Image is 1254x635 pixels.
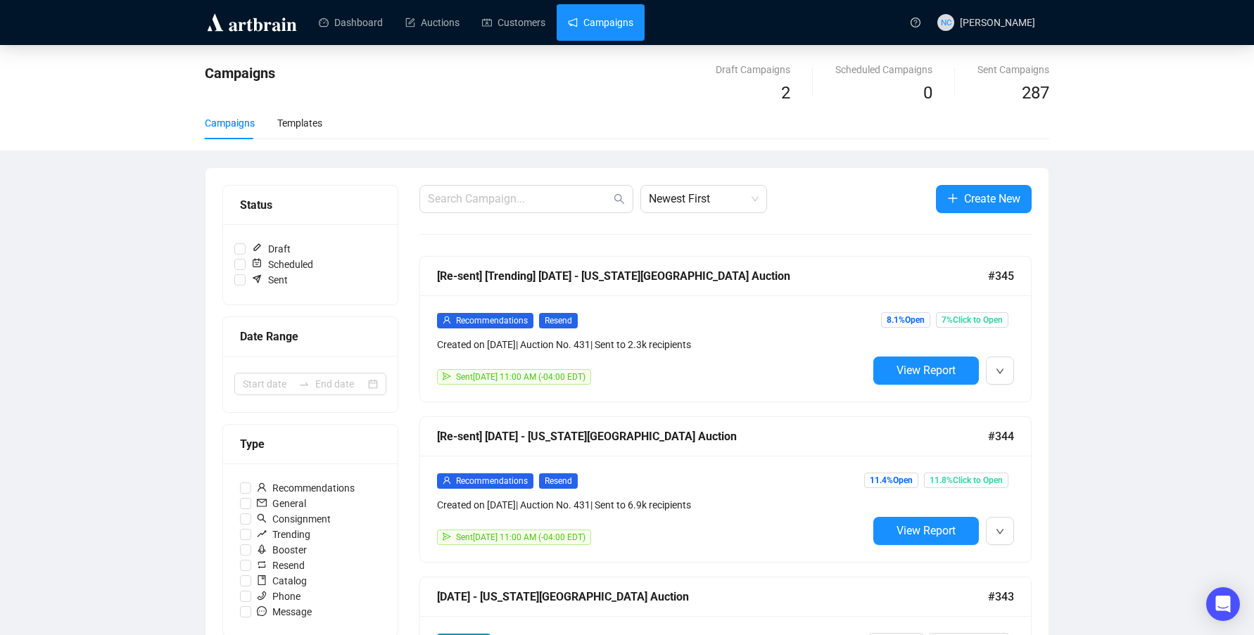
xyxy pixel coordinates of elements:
[257,513,267,523] span: search
[437,267,988,285] div: [Re-sent] [Trending] [DATE] - [US_STATE][GEOGRAPHIC_DATA] Auction
[873,357,979,385] button: View Report
[835,62,932,77] div: Scheduled Campaigns
[246,241,296,257] span: Draft
[298,378,310,390] span: swap-right
[405,4,460,41] a: Auctions
[649,186,759,212] span: Newest First
[251,558,310,573] span: Resend
[257,529,267,539] span: rise
[964,190,1020,207] span: Create New
[940,15,951,29] span: NC
[251,496,312,511] span: General
[437,497,868,513] div: Created on [DATE] | Auction No. 431 | Sent to 6.9k recipients
[539,313,578,328] span: Resend
[437,428,988,445] div: [Re-sent] [DATE] - [US_STATE][GEOGRAPHIC_DATA] Auction
[298,378,310,390] span: to
[443,532,451,541] span: send
[419,416,1032,563] a: [Re-sent] [DATE] - [US_STATE][GEOGRAPHIC_DATA] Auction#344userRecommendationsResendCreated on [DA...
[988,267,1014,285] span: #345
[716,62,790,77] div: Draft Campaigns
[988,588,1014,605] span: #343
[936,185,1032,213] button: Create New
[456,532,585,542] span: Sent [DATE] 11:00 AM (-04:00 EDT)
[996,527,1004,536] span: down
[923,83,932,103] span: 0
[456,476,528,486] span: Recommendations
[205,65,275,82] span: Campaigns
[539,473,578,489] span: Resend
[251,527,316,542] span: Trending
[257,575,267,585] span: book
[911,18,920,27] span: question-circle
[251,542,312,558] span: Booster
[428,191,611,207] input: Search Campaign...
[240,196,381,214] div: Status
[482,4,545,41] a: Customers
[456,372,585,382] span: Sent [DATE] 11:00 AM (-04:00 EDT)
[246,272,293,288] span: Sent
[988,428,1014,445] span: #344
[873,517,979,545] button: View Report
[437,337,868,352] div: Created on [DATE] | Auction No. 431 | Sent to 2.3k recipients
[257,606,267,616] span: message
[614,193,625,205] span: search
[947,193,958,204] span: plus
[881,312,930,328] span: 8.1% Open
[315,376,365,392] input: End date
[240,328,381,345] div: Date Range
[277,115,322,131] div: Templates
[240,435,381,453] div: Type
[864,473,918,488] span: 11.4% Open
[243,376,293,392] input: Start date
[1022,83,1049,103] span: 287
[897,364,956,377] span: View Report
[257,560,267,570] span: retweet
[443,372,451,380] span: send
[251,573,312,589] span: Catalog
[319,4,383,41] a: Dashboard
[897,524,956,537] span: View Report
[419,256,1032,402] a: [Re-sent] [Trending] [DATE] - [US_STATE][GEOGRAPHIC_DATA] Auction#345userRecommendationsResendCre...
[257,544,267,554] span: rocket
[205,115,255,131] div: Campaigns
[443,316,451,324] span: user
[251,604,317,620] span: Message
[443,476,451,485] span: user
[781,83,790,103] span: 2
[251,511,336,527] span: Consignment
[246,257,319,272] span: Scheduled
[251,589,306,604] span: Phone
[568,4,633,41] a: Campaigns
[960,17,1035,28] span: [PERSON_NAME]
[996,367,1004,376] span: down
[251,480,360,496] span: Recommendations
[437,588,988,605] div: [DATE] - [US_STATE][GEOGRAPHIC_DATA] Auction
[257,482,267,492] span: user
[257,591,267,601] span: phone
[977,62,1049,77] div: Sent Campaigns
[205,11,299,34] img: logo
[1206,587,1240,621] div: Open Intercom Messenger
[257,498,267,508] span: mail
[456,316,528,326] span: Recommendations
[924,473,1008,488] span: 11.8% Click to Open
[936,312,1008,328] span: 7% Click to Open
